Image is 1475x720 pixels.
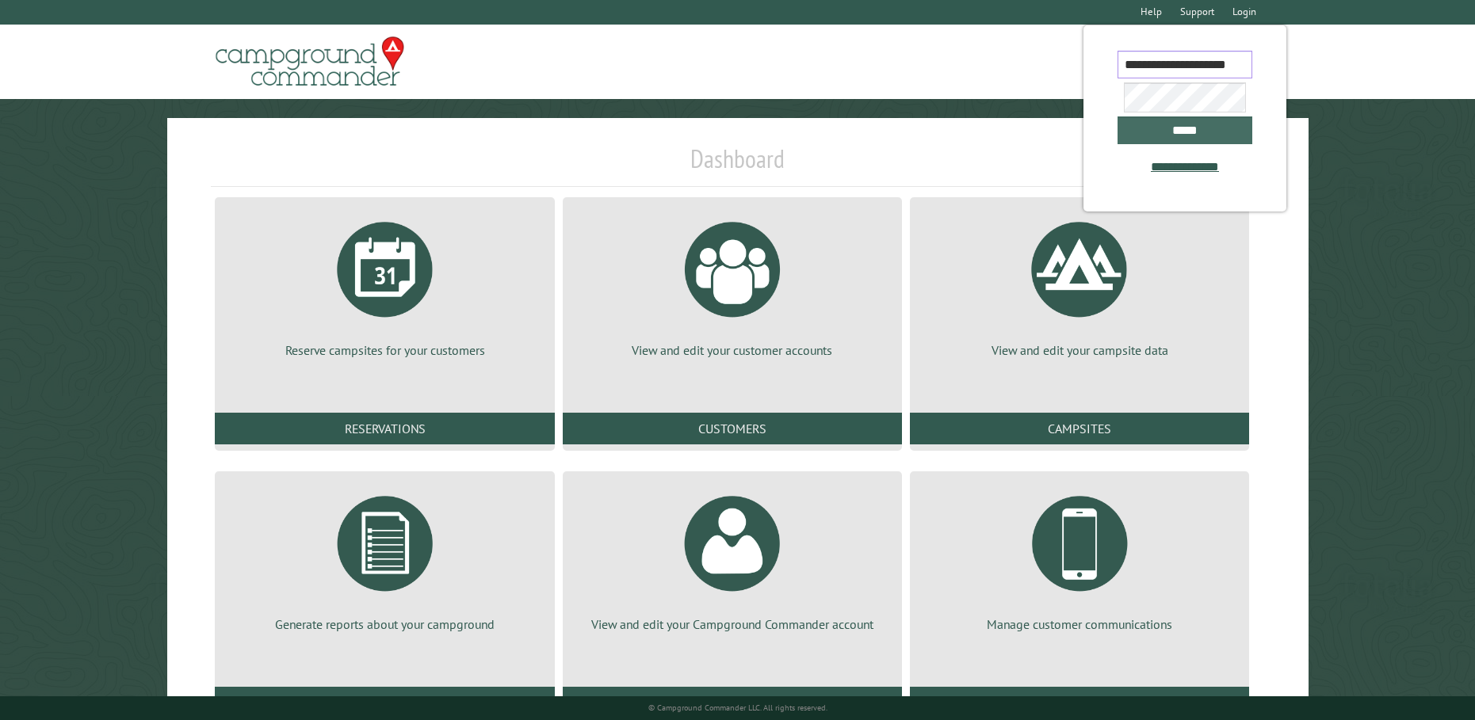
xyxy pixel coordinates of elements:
[929,615,1230,633] p: Manage customer communications
[234,210,535,359] a: Reserve campsites for your customers
[582,341,883,359] p: View and edit your customer accounts
[929,341,1230,359] p: View and edit your campsite data
[910,687,1249,718] a: Communications
[910,413,1249,444] a: Campsites
[929,210,1230,359] a: View and edit your campsite data
[563,413,902,444] a: Customers
[211,31,409,93] img: Campground Commander
[234,484,535,633] a: Generate reports about your campground
[215,687,554,718] a: Reports
[582,615,883,633] p: View and edit your Campground Commander account
[234,341,535,359] p: Reserve campsites for your customers
[211,143,1263,187] h1: Dashboard
[929,484,1230,633] a: Manage customer communications
[563,687,902,718] a: Account
[582,484,883,633] a: View and edit your Campground Commander account
[215,413,554,444] a: Reservations
[648,703,827,713] small: © Campground Commander LLC. All rights reserved.
[234,615,535,633] p: Generate reports about your campground
[582,210,883,359] a: View and edit your customer accounts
